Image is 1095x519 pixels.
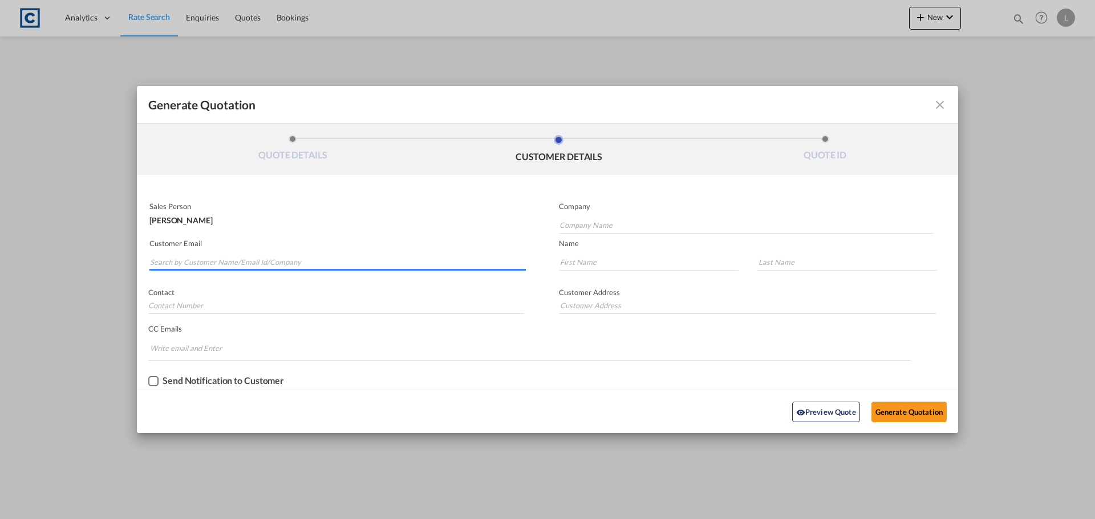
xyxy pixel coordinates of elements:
[796,408,805,417] md-icon: icon-eye
[148,97,255,112] span: Generate Quotation
[163,375,284,386] div: Send Notification to Customer
[933,98,947,112] md-icon: icon-close fg-AAA8AD cursor m-0
[559,239,958,248] p: Name
[871,402,947,422] button: Generate Quotation
[559,288,620,297] span: Customer Address
[149,202,524,211] p: Sales Person
[559,216,934,234] input: Company Name
[148,375,284,387] md-checkbox: Checkbox No Ink
[148,338,911,360] md-chips-wrap: Chips container. Enter the text area, then type text, and press enter to add a chip.
[426,135,692,166] li: CUSTOMER DETAILS
[149,211,524,224] div: [PERSON_NAME]
[148,288,524,297] p: Contact
[150,254,526,271] input: Search by Customer Name/Email Id/Company
[757,254,937,271] input: Last Name
[150,339,236,357] input: Chips input.
[692,135,958,166] li: QUOTE ID
[160,135,426,166] li: QUOTE DETAILS
[148,324,911,333] p: CC Emails
[559,297,936,314] input: Customer Address
[149,239,526,248] p: Customer Email
[559,202,934,211] p: Company
[792,402,860,422] button: icon-eyePreview Quote
[559,254,739,271] input: First Name
[137,86,958,433] md-dialog: Generate QuotationQUOTE ...
[148,297,524,314] input: Contact Number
